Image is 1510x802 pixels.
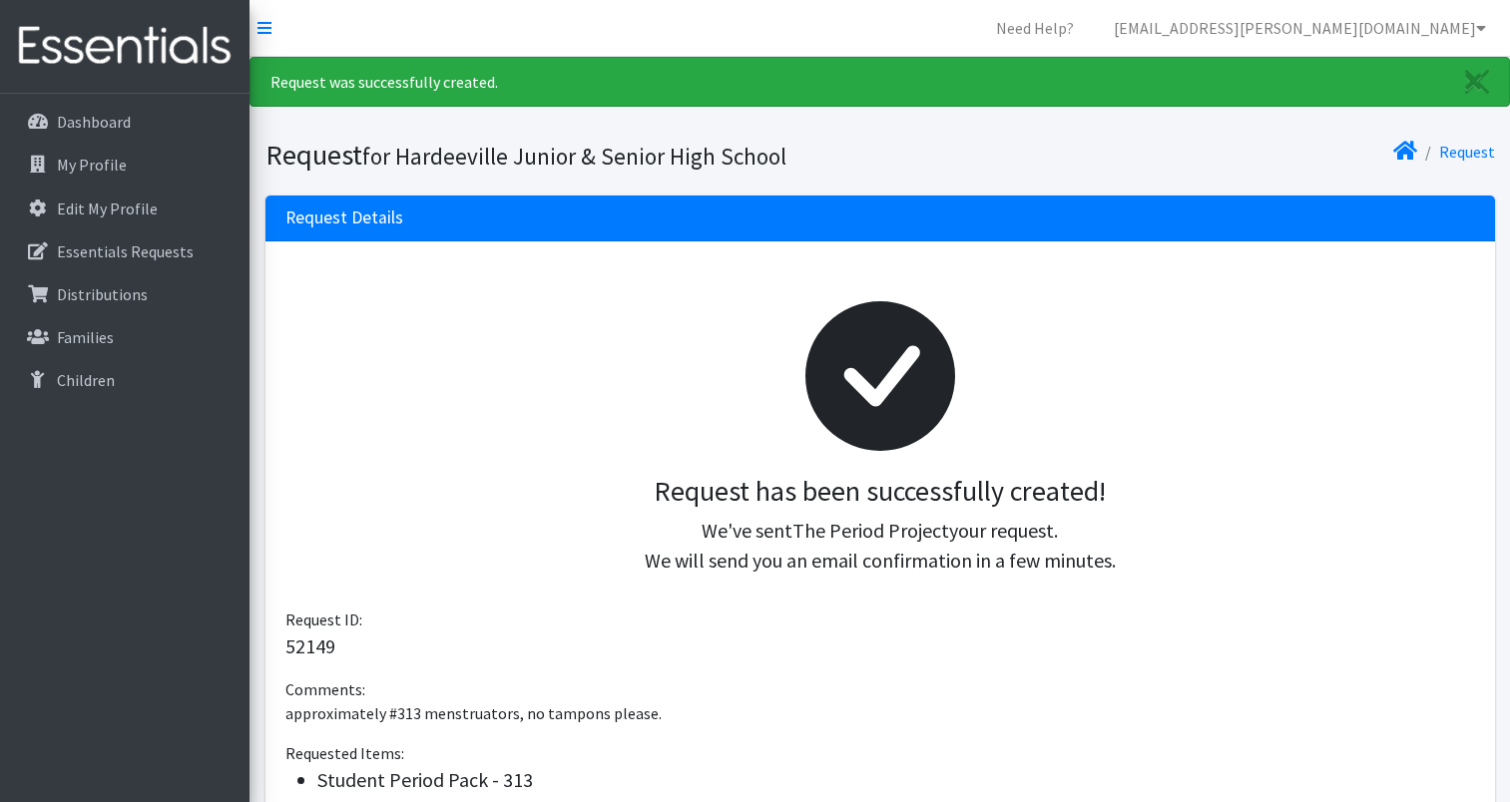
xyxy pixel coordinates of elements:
[57,112,131,132] p: Dashboard
[285,743,404,763] span: Requested Items:
[285,207,403,228] h3: Request Details
[57,199,158,218] p: Edit My Profile
[317,765,1475,795] li: Student Period Pack - 313
[8,360,242,400] a: Children
[8,231,242,271] a: Essentials Requests
[57,241,194,261] p: Essentials Requests
[57,155,127,175] p: My Profile
[301,516,1459,576] p: We've sent your request. We will send you an email confirmation in a few minutes.
[8,102,242,142] a: Dashboard
[8,189,242,228] a: Edit My Profile
[1098,8,1502,48] a: [EMAIL_ADDRESS][PERSON_NAME][DOMAIN_NAME]
[8,13,242,80] img: HumanEssentials
[265,138,873,173] h1: Request
[8,317,242,357] a: Families
[8,274,242,314] a: Distributions
[301,475,1459,509] h3: Request has been successfully created!
[285,631,1475,661] p: 52149
[980,8,1090,48] a: Need Help?
[792,518,949,543] span: The Period Project
[250,57,1510,107] div: Request was successfully created.
[285,679,365,699] span: Comments:
[285,701,1475,725] p: approximately #313 menstruators, no tampons please.
[285,609,362,629] span: Request ID:
[1439,142,1495,162] a: Request
[57,370,115,390] p: Children
[1445,58,1509,106] a: Close
[57,327,114,347] p: Families
[57,284,148,304] p: Distributions
[8,145,242,185] a: My Profile
[362,142,786,171] small: for Hardeeville Junior & Senior High School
